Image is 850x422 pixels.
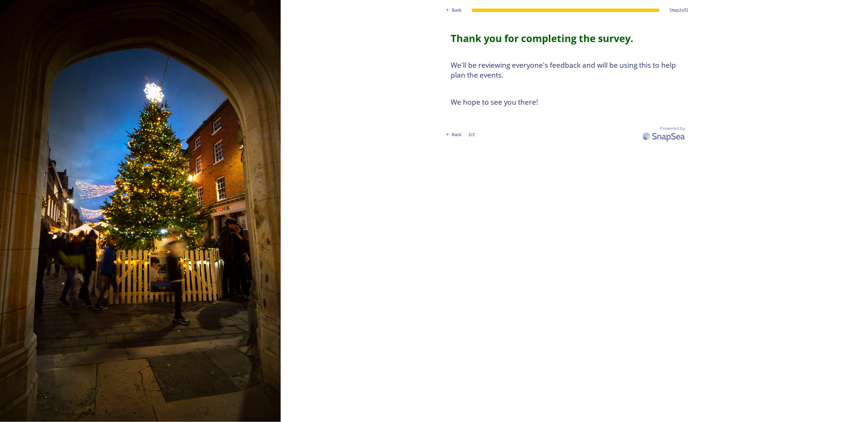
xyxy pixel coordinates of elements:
span: 2 / 2 [468,131,475,138]
span: Step 2 of 2 [670,7,689,13]
img: SnapSea Logo [641,128,689,144]
h3: We'll be reviewing everyone's feedback and will be using this to help plan the events. [451,60,680,80]
span: Back [452,7,462,13]
h3: We hope to see you there! [451,97,680,107]
span: Back [452,131,462,138]
strong: Thank you for completing the survey. [451,31,634,45]
span: Powered by [661,125,685,132]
